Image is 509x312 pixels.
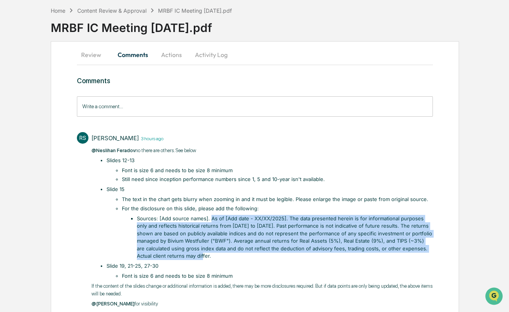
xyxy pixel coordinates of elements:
[106,262,433,280] li: Slide 19, 21-25, 27-30
[189,45,234,64] button: Activity Log
[54,130,93,136] a: Powered byPylon
[91,134,139,142] div: [PERSON_NAME]
[5,109,52,122] a: 🔎Data Lookup
[77,131,93,136] span: Pylon
[77,132,88,144] div: RS
[77,77,433,85] h3: Comments
[111,45,154,64] button: Comments
[106,157,433,183] li: Slides​ 12-13
[53,94,98,108] a: 🗄️Attestations
[26,67,97,73] div: We're available if you need us!
[154,45,189,64] button: Actions
[484,287,505,307] iframe: Open customer support
[122,176,433,183] li: Still need since inception performance numbers since 1, 5 and 10-year isn't available.
[8,59,22,73] img: 1746055101610-c473b297-6a78-478c-a979-82029cc54cd1
[5,94,53,108] a: 🖐️Preclearance
[91,282,433,297] p: If the content of the slides change or additional information is added, there may be more disclos...
[137,215,433,260] li: Sources: [Add source names]. As of [Add date - XX/XX/2025]. The data presented herein is for info...
[122,272,433,280] li: Font is size 6 and needs to be size 8 minimum
[8,98,14,104] div: 🖐️
[122,196,433,203] li: The text in the chart gets blurry when zooming in and it must be legible. Please enlarge the imag...
[56,98,62,104] div: 🗄️
[26,59,126,67] div: Start new chat
[77,7,146,14] div: Content Review & Approval
[122,167,433,174] li: Font is size 6 and needs to be size 8 minimum
[91,148,135,153] span: @Neslihan Feradov
[15,97,50,105] span: Preclearance
[77,45,111,64] button: Review
[122,205,433,260] li: For the disclosure on this slide, please add the following:
[77,45,433,64] div: secondary tabs example
[131,61,140,70] button: Start new chat
[8,16,140,29] p: How can we help?
[51,15,509,35] div: MRBF IC Meeting [DATE].pdf
[15,112,48,119] span: Data Lookup
[139,135,163,141] time: Wednesday, September 24, 2025 at 5:48:40 PM EDT
[158,7,232,14] div: MRBF IC Meeting [DATE].pdf
[63,97,95,105] span: Attestations
[106,186,433,260] li: Slide 15
[91,301,135,307] span: @[PERSON_NAME]
[8,112,14,119] div: 🔎
[91,147,433,154] p: no there are others. See below
[91,300,433,308] p: for visibility
[51,7,65,14] div: Home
